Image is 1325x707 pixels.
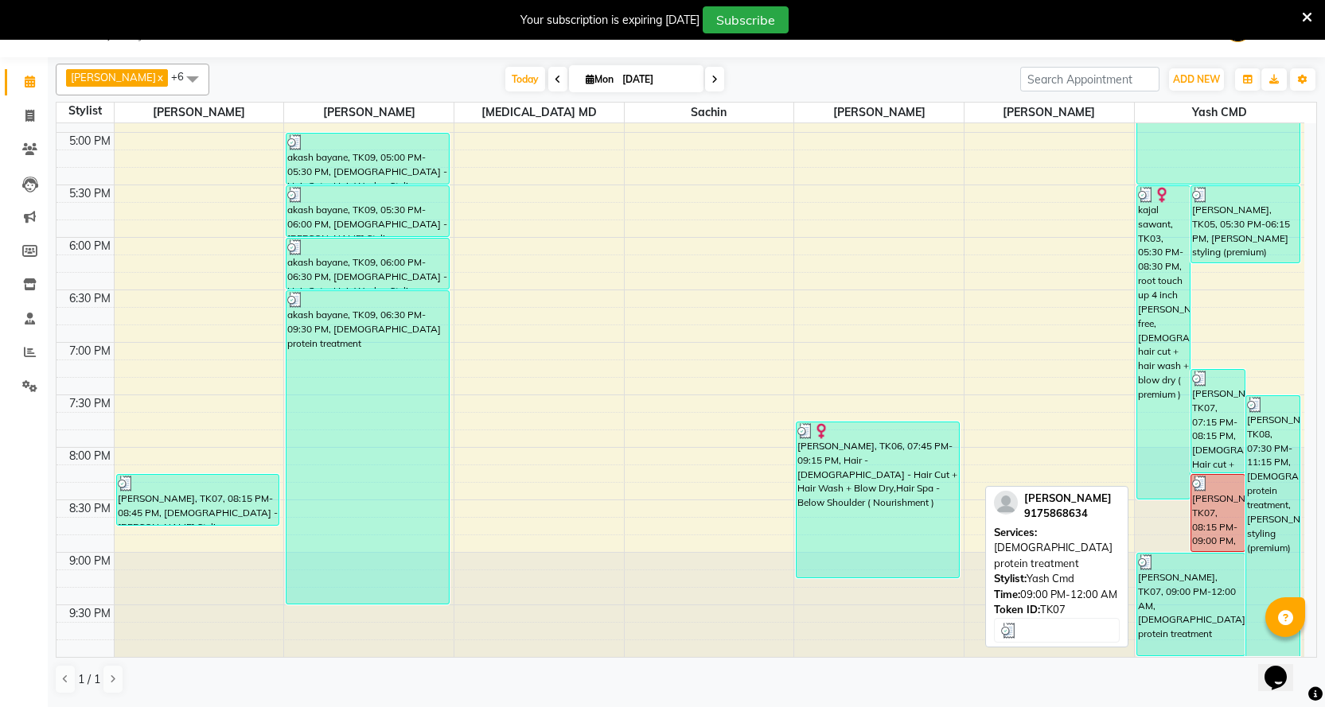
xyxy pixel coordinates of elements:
span: [PERSON_NAME] [794,103,964,122]
span: sachin [625,103,794,122]
div: akash bayane, TK09, 06:00 PM-06:30 PM, [DEMOGRAPHIC_DATA] - Hair Cut + Hair Wash + Styling [286,239,448,289]
span: [PERSON_NAME] [284,103,454,122]
span: [MEDICAL_DATA] MD [454,103,624,122]
div: Stylist [57,103,114,119]
span: [PERSON_NAME] [965,103,1134,122]
div: akash bayane, TK09, 05:30 PM-06:00 PM, [DEMOGRAPHIC_DATA] - [PERSON_NAME] Styling [286,186,448,236]
a: x [156,71,163,84]
span: [PERSON_NAME] [115,103,284,122]
div: 6:00 PM [66,238,114,254]
div: 09:00 PM-12:00 AM [994,587,1120,603]
div: 7:30 PM [66,395,114,412]
div: [PERSON_NAME], TK07, 09:00 PM-12:00 AM, [DEMOGRAPHIC_DATA] protein treatment [1137,554,1245,655]
span: [PERSON_NAME] [1024,491,1112,504]
span: ADD NEW [1173,73,1220,85]
div: akash bayane, TK09, 05:00 PM-05:30 PM, [DEMOGRAPHIC_DATA] - Hair Cut + Hair Wash + Styling [286,134,448,184]
div: 8:30 PM [66,500,114,517]
div: Your subscription is expiring [DATE] [520,12,700,29]
div: 9:00 PM [66,553,114,569]
button: ADD NEW [1169,68,1224,91]
button: Subscribe [703,6,789,33]
div: 7:00 PM [66,343,114,359]
span: Mon [582,73,618,85]
span: Time: [994,588,1020,600]
div: Yash Cmd [994,571,1120,587]
span: Today [505,67,545,91]
div: [PERSON_NAME], TK06, 07:45 PM-09:15 PM, Hair - [DEMOGRAPHIC_DATA] - Hair Cut + Hair Wash + Blow D... [797,422,958,577]
div: TK07 [994,602,1120,618]
span: Token ID: [994,603,1040,616]
div: 9:30 PM [66,605,114,622]
img: profile [994,491,1018,515]
div: [PERSON_NAME], TK08, 07:30 PM-11:15 PM, [DEMOGRAPHIC_DATA] protein treatment,[PERSON_NAME] stylin... [1246,396,1300,656]
span: Stylist: [994,572,1027,585]
div: 5:00 PM [66,133,114,150]
div: kajal sawant, TK03, 05:30 PM-08:30 PM, root touch up 4 inch [PERSON_NAME] free,[DEMOGRAPHIC_DATA]... [1137,186,1191,499]
div: [PERSON_NAME], TK07, 08:15 PM-08:45 PM, [DEMOGRAPHIC_DATA] - [PERSON_NAME] Styling [117,475,279,525]
div: [PERSON_NAME], TK05, 05:30 PM-06:15 PM, [PERSON_NAME] styling (premium) [1191,186,1299,262]
div: 5:30 PM [66,185,114,202]
div: [PERSON_NAME], TK07, 08:15 PM-09:00 PM, [PERSON_NAME] styling (premium) [1191,475,1245,551]
div: [PERSON_NAME], TK07, 07:15 PM-08:15 PM, [DEMOGRAPHIC_DATA] Hair cut + hair wash + styling (premium) [1191,370,1245,472]
span: [DEMOGRAPHIC_DATA] protein treatment [994,541,1113,569]
span: [PERSON_NAME] [71,71,156,84]
div: akash bayane, TK09, 06:30 PM-09:30 PM, [DEMOGRAPHIC_DATA] protein treatment [286,291,448,604]
span: 1 / 1 [78,671,100,688]
div: 6:30 PM [66,290,114,307]
span: +6 [171,70,196,83]
span: Services: [994,526,1037,538]
div: 9175868634 [1024,506,1112,522]
input: Search Appointment [1020,67,1159,91]
input: 2025-09-01 [618,68,697,91]
iframe: chat widget [1258,643,1309,691]
div: 8:00 PM [66,448,114,464]
span: Yash CMD [1135,103,1304,122]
